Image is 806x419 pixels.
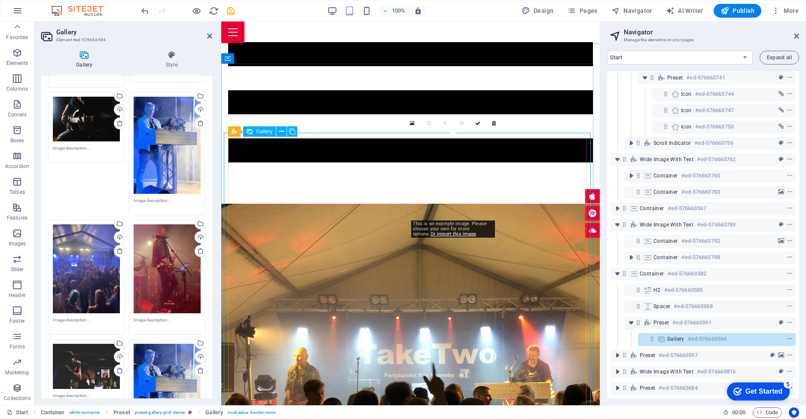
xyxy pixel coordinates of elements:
[640,221,693,228] span: Wide image with text
[611,6,652,15] span: Navigator
[777,138,785,148] button: preset
[659,350,697,361] h6: #ed-576663597
[667,74,683,81] span: Preset
[4,395,30,402] p: Collections
[205,407,223,418] span: Click to select. Double-click to edit
[686,73,725,83] h6: #ed-576663741
[134,97,201,194] div: micke1-1EiKi-O7wJ6p_cK82jX2hg.jpg
[785,367,794,377] button: context-menu
[777,122,785,132] button: link
[640,385,655,391] span: Preset
[721,6,754,15] span: Publish
[653,238,678,245] span: Container
[785,73,794,83] button: context-menu
[785,122,794,132] button: context-menu
[785,203,794,214] button: context-menu
[659,383,697,393] h6: #ed-576663684
[8,111,27,118] p: Content
[5,163,29,170] p: Accordion
[668,203,706,214] h6: #ed-576663567
[9,189,25,196] p: Tables
[674,301,712,312] h6: #ed-576663588
[612,203,623,214] button: toggle-expand
[5,369,29,376] p: Marketing
[9,292,26,299] p: Header
[49,6,114,16] img: Editor Logo
[7,407,28,418] a: Click to cancel selection. Double-click to open Pages
[392,6,406,16] h6: 100%
[226,407,275,418] span: . noshadow .border-none
[777,236,785,246] button: background
[785,236,794,246] button: context-menu
[668,269,706,279] h6: #ed-576663582
[785,301,794,312] button: context-menu
[785,171,794,181] button: context-menu
[732,407,745,418] span: 00 00
[681,91,692,98] span: Icon
[767,55,792,60] span: Expand all
[640,352,655,359] span: Preset
[624,36,782,44] h3: Manage the elements on your pages
[653,254,678,261] span: Container
[653,319,669,326] span: Preset
[640,368,693,375] span: Wide image with text
[688,334,727,344] h6: #ed-576663594
[9,343,25,350] p: Forms
[757,407,778,418] span: Code
[404,115,421,132] a: Select files from the file manager, stock photos, or upload file(s)
[626,138,636,148] button: toggle-expand
[113,407,130,418] span: Click to select. Double-click to edit
[63,2,72,10] div: 5
[785,334,794,344] button: context-menu
[640,205,664,212] span: Container
[10,137,24,144] p: Boxes
[777,220,785,230] button: preset
[777,367,785,377] button: preset
[663,4,707,18] button: AI Writer
[486,115,502,132] a: Delete image
[41,407,65,418] span: Click to select. Double-click to edit
[140,6,150,16] i: Undo: Add gallery images (Ctrl+Z)
[785,187,794,197] button: context-menu
[53,344,120,388] div: adult-artist-audience-759832.jpg
[470,115,486,132] a: Confirm ( Ctrl ⏎ )
[666,6,703,15] span: AI Writer
[56,36,195,44] h3: Element #ed-576663594
[25,9,62,17] div: Get Started
[697,220,736,230] h6: #ed-576663789
[697,367,736,377] h6: #ed-576663816
[768,4,802,18] button: More
[256,129,272,134] span: Gallery
[777,154,785,165] button: preset
[777,89,785,99] button: link
[777,318,785,328] button: preset
[664,285,703,295] h6: #ed-576663585
[681,171,720,181] h6: #ed-576663765
[785,89,794,99] button: context-menu
[209,6,219,16] i: Reload page
[789,407,799,418] button: Usercentrics
[653,303,670,310] span: Spacer
[612,220,623,230] button: toggle-expand
[612,383,623,393] button: toggle-expand
[695,89,734,99] h6: #ed-576663744
[640,156,693,163] span: Wide image with text
[785,318,794,328] button: context-menu
[772,6,799,15] span: More
[768,350,777,361] button: preset
[421,115,437,132] a: Crop mode
[518,4,557,18] button: Design
[694,138,733,148] h6: #ed-576663756
[9,240,26,247] p: Images
[785,154,794,165] button: context-menu
[785,252,794,263] button: context-menu
[626,171,636,181] button: toggle-expand
[681,123,692,130] span: Icon
[41,407,275,418] nav: breadcrumb
[134,407,185,418] span: . preset-gallery-grid-dense
[777,350,785,361] button: background
[208,6,219,16] button: reload
[626,252,636,263] button: toggle-expand
[785,285,794,295] button: context-menu
[68,407,101,418] span: . white-container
